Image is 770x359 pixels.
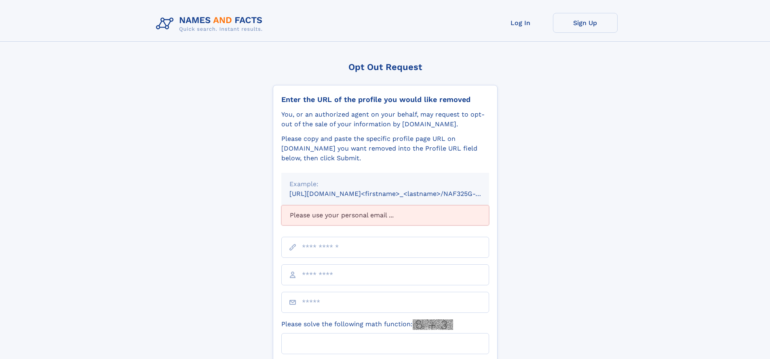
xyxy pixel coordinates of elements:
div: Example: [289,179,481,189]
div: Enter the URL of the profile you would like removed [281,95,489,104]
a: Sign Up [553,13,618,33]
div: Opt Out Request [273,62,498,72]
div: You, or an authorized agent on your behalf, may request to opt-out of the sale of your informatio... [281,110,489,129]
a: Log In [488,13,553,33]
label: Please solve the following math function: [281,319,453,330]
img: Logo Names and Facts [153,13,269,35]
div: Please use your personal email ... [281,205,489,225]
div: Please copy and paste the specific profile page URL on [DOMAIN_NAME] you want removed into the Pr... [281,134,489,163]
small: [URL][DOMAIN_NAME]<firstname>_<lastname>/NAF325G-xxxxxxxx [289,190,504,198]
